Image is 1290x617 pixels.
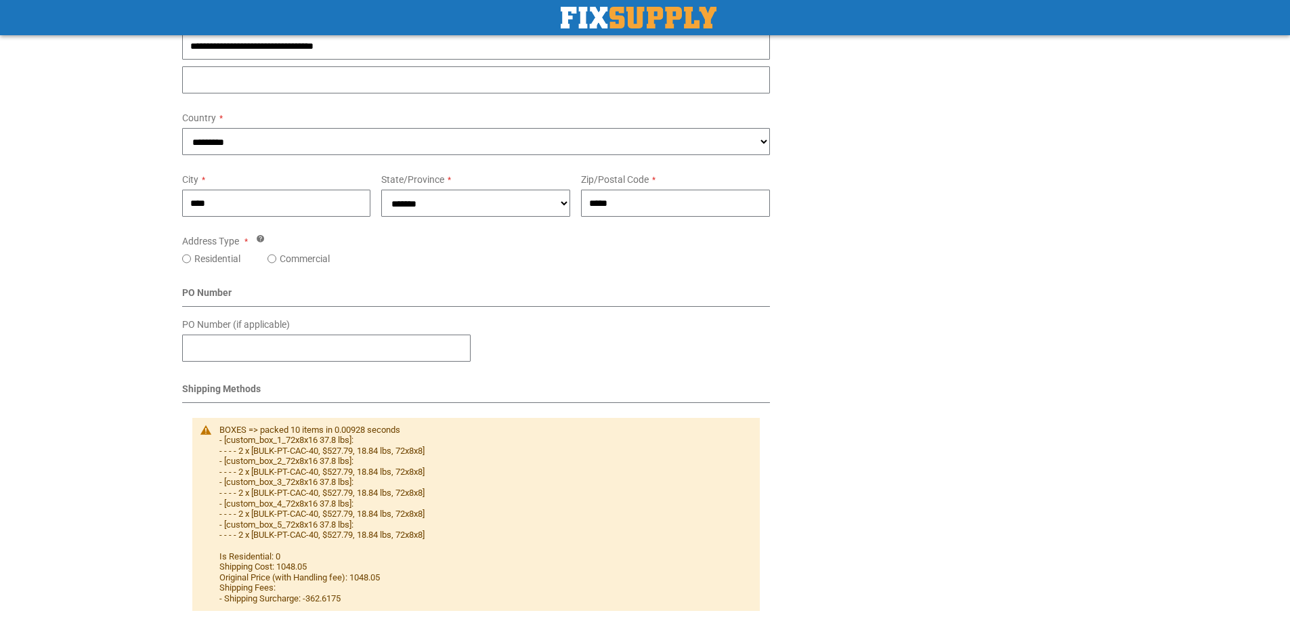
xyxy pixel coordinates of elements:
div: Shipping Methods [182,382,771,403]
div: PO Number [182,286,771,307]
span: PO Number (if applicable) [182,319,290,330]
a: store logo [561,7,716,28]
span: Zip/Postal Code [581,174,649,185]
img: Fix Industrial Supply [561,7,716,28]
div: BOXES => packed 10 items in 0.00928 seconds - [custom_box_1_72x8x16 37.8 lbs]: - - - - 2 x [BULK-... [219,425,747,604]
label: Residential [194,252,240,265]
span: State/Province [381,174,444,185]
span: City [182,174,198,185]
span: Address Type [182,236,239,247]
span: Country [182,112,216,123]
label: Commercial [280,252,330,265]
